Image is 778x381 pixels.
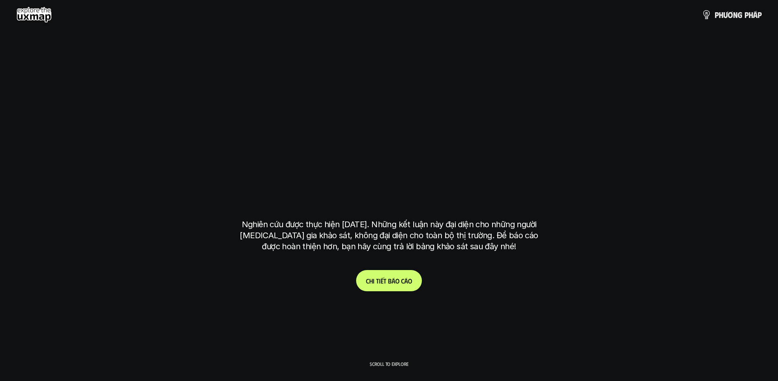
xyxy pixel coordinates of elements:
[392,277,395,285] span: á
[404,277,408,285] span: á
[715,10,719,19] span: p
[728,10,733,19] span: ơ
[243,176,535,210] h1: tại [GEOGRAPHIC_DATA]
[388,277,392,285] span: b
[383,277,386,285] span: t
[408,277,412,285] span: o
[370,361,408,367] p: Scroll to explore
[373,277,375,285] span: i
[236,219,542,252] p: Nghiên cứu được thực hiện [DATE]. Những kết luận này đại diện cho những người [MEDICAL_DATA] gia ...
[395,277,399,285] span: o
[366,277,369,285] span: C
[758,10,762,19] span: p
[745,10,749,19] span: p
[356,270,422,291] a: Chitiếtbáocáo
[376,277,379,285] span: t
[702,7,762,23] a: phươngpháp
[723,10,728,19] span: ư
[381,277,383,285] span: ế
[240,112,538,146] h1: phạm vi công việc của
[401,277,404,285] span: c
[369,277,373,285] span: h
[753,10,758,19] span: á
[719,10,723,19] span: h
[749,10,753,19] span: h
[733,10,738,19] span: n
[361,92,423,102] h6: Kết quả nghiên cứu
[738,10,742,19] span: g
[379,277,381,285] span: i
